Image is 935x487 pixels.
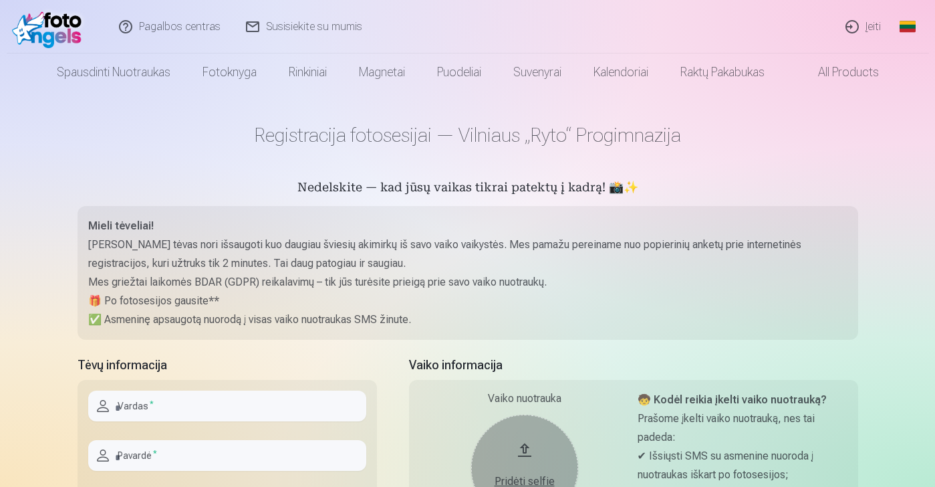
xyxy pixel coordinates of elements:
strong: Mieli tėveliai! [88,219,154,232]
a: Magnetai [343,54,421,91]
a: Puodeliai [421,54,497,91]
strong: 🧒 Kodėl reikia įkelti vaiko nuotrauką? [638,393,827,406]
a: Kalendoriai [577,54,664,91]
p: Prašome įkelti vaiko nuotrauką, nes tai padeda: [638,409,847,447]
h5: Tėvų informacija [78,356,377,375]
div: Vaiko nuotrauka [420,391,630,407]
p: ✅ Asmeninę apsaugotą nuorodą į visas vaiko nuotraukas SMS žinute. [88,310,847,329]
p: 🎁 Po fotosesijos gausite** [88,292,847,310]
p: ✔ Išsiųsti SMS su asmenine nuoroda į nuotraukas iškart po fotosesijos; [638,447,847,484]
h5: Nedelskite — kad jūsų vaikas tikrai patektų į kadrą! 📸✨ [78,179,858,198]
p: Mes griežtai laikomės BDAR (GDPR) reikalavimų – tik jūs turėsite prieigą prie savo vaiko nuotraukų. [88,273,847,292]
p: [PERSON_NAME] tėvas nori išsaugoti kuo daugiau šviesių akimirkų iš savo vaiko vaikystės. Mes pama... [88,235,847,273]
a: Raktų pakabukas [664,54,781,91]
h1: Registracija fotosesijai — Vilniaus „Ryto“ Progimnazija [78,123,858,147]
a: Suvenyrai [497,54,577,91]
a: Rinkiniai [273,54,343,91]
a: All products [781,54,895,91]
a: Fotoknyga [186,54,273,91]
h5: Vaiko informacija [409,356,858,375]
img: /fa2 [12,5,89,48]
a: Spausdinti nuotraukas [41,54,186,91]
